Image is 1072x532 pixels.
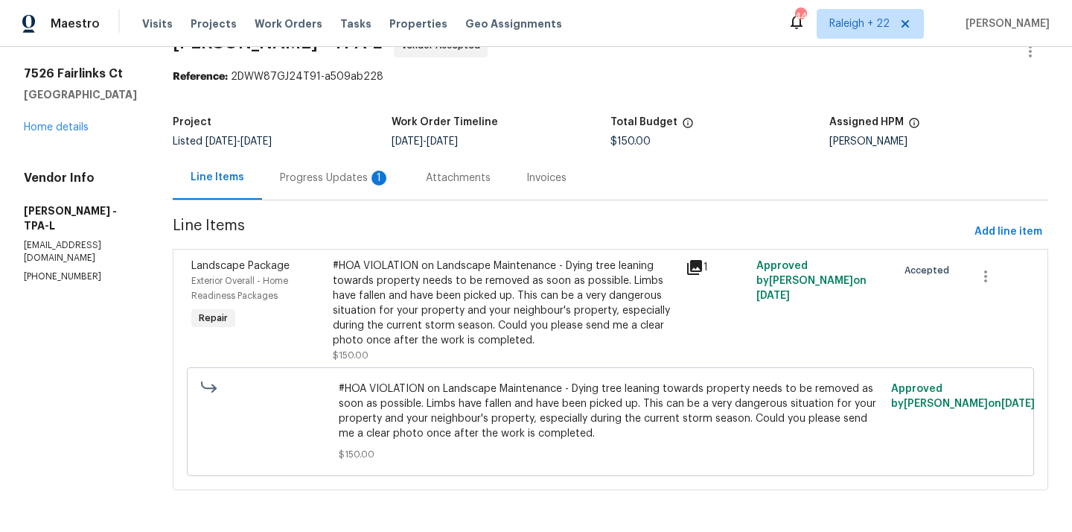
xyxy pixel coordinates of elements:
span: #HOA VIOLATION on Landscape Maintenance - Dying tree leaning towards property needs to be removed... [339,381,881,441]
span: Raleigh + 22 [829,16,890,31]
span: [DATE] [205,136,237,147]
span: [PERSON_NAME] [960,16,1050,31]
h5: Project [173,117,211,127]
span: Work Orders [255,16,322,31]
h5: Work Order Timeline [392,117,498,127]
span: $150.00 [339,447,881,462]
span: - [205,136,272,147]
span: Properties [389,16,447,31]
a: Home details [24,122,89,133]
span: [DATE] [240,136,272,147]
b: Reference: [173,72,228,82]
span: Repair [193,311,234,326]
div: 2DWW87GJ24T91-a509ab228 [173,69,1048,84]
span: The total cost of line items that have been proposed by Opendoor. This sum includes line items th... [682,117,694,136]
span: Accepted [904,263,955,278]
div: Progress Updates [280,171,390,186]
div: 1 [686,259,747,276]
span: [DATE] [756,291,790,301]
span: $150.00 [333,351,368,360]
div: 443 [795,9,805,24]
span: Landscape Package [191,261,290,271]
div: Attachments [426,171,491,186]
h5: [GEOGRAPHIC_DATA] [24,87,137,102]
span: [PERSON_NAME] - TPA-L [173,34,382,51]
h5: Total Budget [610,117,677,127]
span: Maestro [51,16,100,31]
span: [DATE] [427,136,458,147]
span: Line Items [173,218,969,246]
h5: Assigned HPM [829,117,904,127]
p: [EMAIL_ADDRESS][DOMAIN_NAME] [24,239,137,265]
div: Line Items [191,170,244,185]
span: [DATE] [1001,399,1035,409]
p: [PHONE_NUMBER] [24,270,137,283]
span: Exterior Overall - Home Readiness Packages [191,276,288,300]
span: Visits [142,16,173,31]
span: $150.00 [610,136,651,147]
h4: Vendor Info [24,171,137,186]
h5: [PERSON_NAME] - TPA-L [24,203,137,233]
div: [PERSON_NAME] [829,136,1048,147]
span: Add line item [974,223,1042,241]
span: The hpm assigned to this work order. [908,117,920,136]
span: Projects [191,16,237,31]
div: #HOA VIOLATION on Landscape Maintenance - Dying tree leaning towards property needs to be removed... [333,259,677,348]
span: Approved by [PERSON_NAME] on [756,261,867,301]
span: Tasks [340,19,371,29]
button: Add line item [969,218,1048,246]
span: Listed [173,136,272,147]
div: Invoices [526,171,567,186]
span: [DATE] [392,136,423,147]
span: Geo Assignments [465,16,562,31]
span: - [392,136,458,147]
span: Approved by [PERSON_NAME] on [891,384,1035,409]
h2: 7526 Fairlinks Ct [24,66,137,81]
div: 1 [371,171,386,186]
